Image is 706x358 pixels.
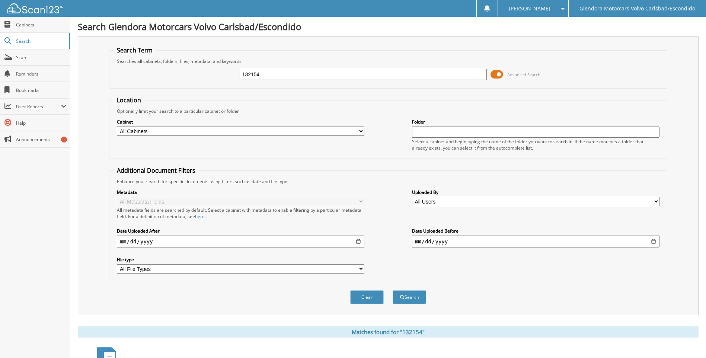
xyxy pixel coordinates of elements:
[16,103,61,110] span: User Reports
[117,207,364,220] div: All metadata fields are searched by default. Select a cabinet with metadata to enable filtering b...
[412,236,659,247] input: end
[393,290,426,304] button: Search
[16,22,66,28] span: Cabinets
[117,228,364,234] label: Date Uploaded After
[117,119,364,125] label: Cabinet
[113,178,663,185] div: Enhance your search for specific documents using filters such as date and file type.
[117,236,364,247] input: start
[78,20,699,33] h1: Search Glendora Motorcars Volvo Carlsbad/Escondido
[78,326,699,338] div: Matches found for "132154"
[412,119,659,125] label: Folder
[412,189,659,195] label: Uploaded By
[507,72,540,77] span: Advanced Search
[113,58,663,64] div: Searches all cabinets, folders, files, metadata, and keywords
[117,189,364,195] label: Metadata
[117,256,364,263] label: File type
[195,213,205,220] a: here
[579,6,695,11] span: Glendora Motorcars Volvo Carlsbad/Escondido
[61,137,67,143] div: 1
[7,3,63,13] img: scan123-logo-white.svg
[16,71,66,77] span: Reminders
[16,136,66,143] span: Announcements
[509,6,550,11] span: [PERSON_NAME]
[16,54,66,61] span: Scan
[16,120,66,126] span: Help
[16,87,66,93] span: Bookmarks
[412,228,659,234] label: Date Uploaded Before
[113,166,199,175] legend: Additional Document Filters
[16,38,65,44] span: Search
[113,96,145,104] legend: Location
[350,290,384,304] button: Clear
[113,46,156,54] legend: Search Term
[412,138,659,151] div: Select a cabinet and begin typing the name of the folder you want to search in. If the name match...
[113,108,663,114] div: Optionally limit your search to a particular cabinet or folder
